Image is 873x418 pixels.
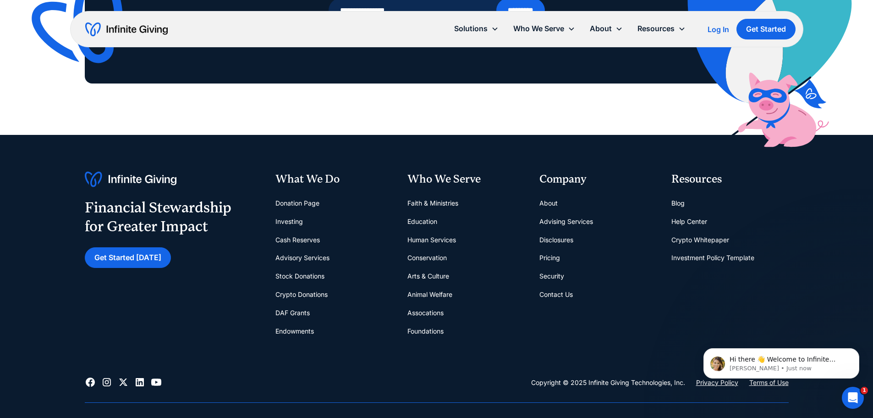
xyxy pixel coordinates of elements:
div: Financial Stewardship for Greater Impact [85,198,231,236]
div: Resources [637,22,675,35]
a: Arts & Culture [407,267,449,285]
div: Who We Serve [513,22,564,35]
a: Investing [275,212,303,231]
a: Advisory Services [275,249,329,267]
a: Animal Welfare [407,285,452,304]
div: Company [539,172,657,187]
iframe: Intercom live chat [842,387,864,409]
a: Cash Reserves [275,231,320,249]
a: Disclosures [539,231,573,249]
span: 1 [861,387,868,394]
a: Security [539,267,564,285]
a: Assocations [407,304,444,322]
a: Stock Donations [275,267,324,285]
a: DAF Grants [275,304,310,322]
div: About [582,19,630,39]
a: Education [407,212,437,231]
a: Investment Policy Template [671,249,754,267]
a: Crypto Whitepaper [671,231,729,249]
div: Resources [630,19,693,39]
div: Solutions [447,19,506,39]
div: Who We Serve [506,19,582,39]
a: Help Center [671,212,707,231]
a: Pricing [539,249,560,267]
a: About [539,194,558,212]
iframe: Intercom notifications message [690,329,873,393]
a: Contact Us [539,285,573,304]
div: What We Do [275,172,393,187]
a: Foundations [407,322,444,340]
div: Solutions [454,22,488,35]
div: About [590,22,612,35]
a: Get Started [736,19,796,39]
div: Copyright © 2025 Infinite Giving Technologies, Inc. [531,377,685,388]
a: Blog [671,194,685,212]
a: Faith & Ministries [407,194,458,212]
a: Human Services [407,231,456,249]
a: Conservation [407,249,447,267]
a: Advising Services [539,212,593,231]
a: Log In [708,24,729,35]
div: Log In [708,26,729,33]
div: Who We Serve [407,172,525,187]
a: home [85,22,168,37]
div: Resources [671,172,789,187]
a: Donation Page [275,194,319,212]
a: Endowments [275,322,314,340]
a: Crypto Donations [275,285,328,304]
a: Get Started [DATE] [85,247,171,268]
